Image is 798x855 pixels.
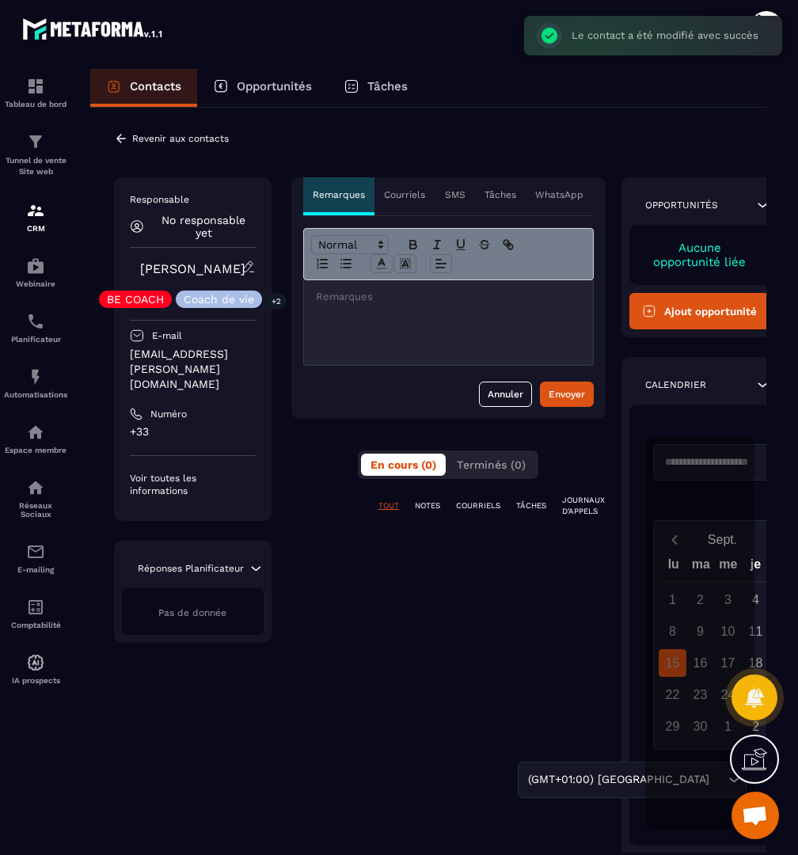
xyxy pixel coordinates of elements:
[484,188,516,201] p: Tâches
[4,390,67,399] p: Automatisations
[535,188,583,201] p: WhatsApp
[26,598,45,617] img: accountant
[26,478,45,497] img: social-network
[184,294,254,305] p: Coach de vie
[4,446,67,454] p: Espace membre
[22,14,165,43] img: logo
[26,312,45,331] img: scheduler
[4,411,67,466] a: automationsautomationsEspace membre
[26,256,45,275] img: automations
[4,355,67,411] a: automationsautomationsAutomatisations
[26,423,45,442] img: automations
[197,69,328,107] a: Opportunités
[516,500,546,511] p: TÂCHES
[4,530,67,586] a: emailemailE-mailing
[132,133,229,144] p: Revenir aux contacts
[26,132,45,151] img: formation
[457,458,526,471] span: Terminés (0)
[130,347,256,392] p: [EMAIL_ADDRESS][PERSON_NAME][DOMAIN_NAME]
[645,378,706,391] p: Calendrier
[130,424,256,439] p: +33
[237,79,312,93] p: Opportunités
[4,155,67,177] p: Tunnel de vente Site web
[130,472,256,497] p: Voir toutes les informations
[742,617,769,645] div: 11
[328,69,424,107] a: Tâches
[150,408,187,420] p: Numéro
[731,792,779,839] div: Ouvrir le chat
[130,79,181,93] p: Contacts
[540,382,594,407] button: Envoyer
[152,214,256,239] p: No responsable yet
[130,193,256,206] p: Responsable
[742,586,769,614] div: 4
[4,189,67,245] a: formationformationCRM
[26,201,45,220] img: formation
[742,649,769,677] div: 18
[629,293,771,329] button: Ajout opportunité
[4,466,67,530] a: social-networksocial-networkRéseaux Sociaux
[4,501,67,519] p: Réseaux Sociaux
[4,300,67,355] a: schedulerschedulerPlanificateur
[562,495,605,517] p: JOURNAUX D'APPELS
[524,771,712,788] span: (GMT+01:00) [GEOGRAPHIC_DATA]
[4,279,67,288] p: Webinaire
[4,335,67,344] p: Planificateur
[445,188,465,201] p: SMS
[158,607,226,618] span: Pas de donnée
[479,382,532,407] button: Annuler
[4,120,67,189] a: formationformationTunnel de vente Site web
[645,199,718,211] p: Opportunités
[26,367,45,386] img: automations
[447,454,535,476] button: Terminés (0)
[742,553,769,581] div: je
[4,586,67,641] a: accountantaccountantComptabilité
[367,79,408,93] p: Tâches
[518,762,747,798] div: Search for option
[549,386,585,402] div: Envoyer
[90,69,197,107] a: Contacts
[4,224,67,233] p: CRM
[152,329,182,342] p: E-mail
[4,621,67,629] p: Comptabilité
[456,500,500,511] p: COURRIELS
[378,500,399,511] p: TOUT
[266,293,287,310] p: +2
[4,676,67,685] p: IA prospects
[26,653,45,672] img: automations
[138,562,244,575] p: Réponses Planificateur
[645,241,755,269] p: Aucune opportunité liée
[370,458,436,471] span: En cours (0)
[361,454,446,476] button: En cours (0)
[4,565,67,574] p: E-mailing
[140,261,245,276] a: [PERSON_NAME]
[384,188,425,201] p: Courriels
[107,294,164,305] p: BE COACH
[313,188,365,201] p: Remarques
[4,245,67,300] a: automationsautomationsWebinaire
[415,500,440,511] p: NOTES
[26,542,45,561] img: email
[4,65,67,120] a: formationformationTableau de bord
[4,100,67,108] p: Tableau de bord
[26,77,45,96] img: formation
